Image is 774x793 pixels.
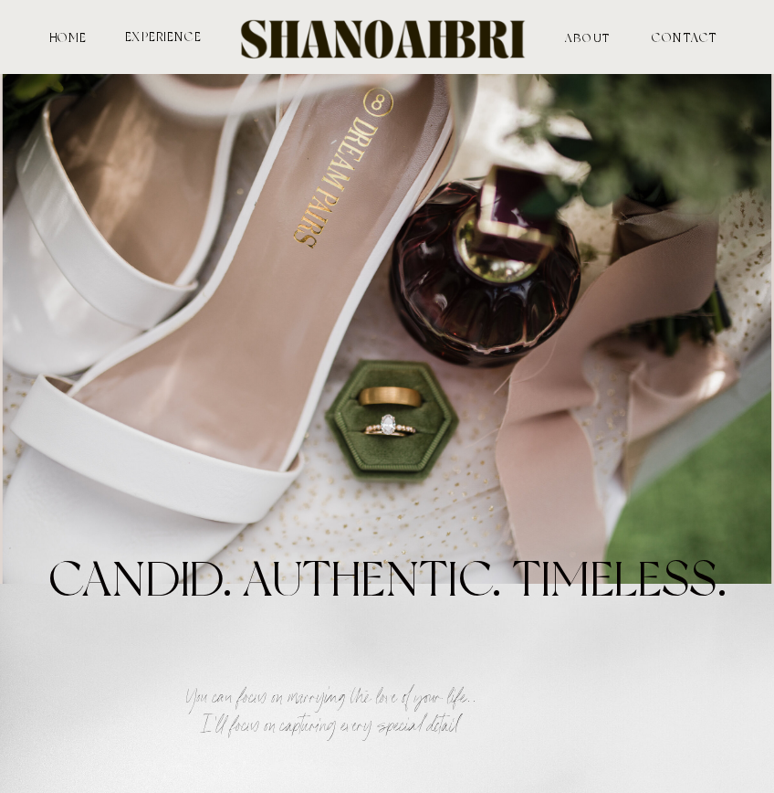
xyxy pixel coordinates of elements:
a: ABOUT [525,31,652,43]
a: HOME [47,31,89,43]
a: contact [652,31,696,43]
a: experience [123,30,204,42]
